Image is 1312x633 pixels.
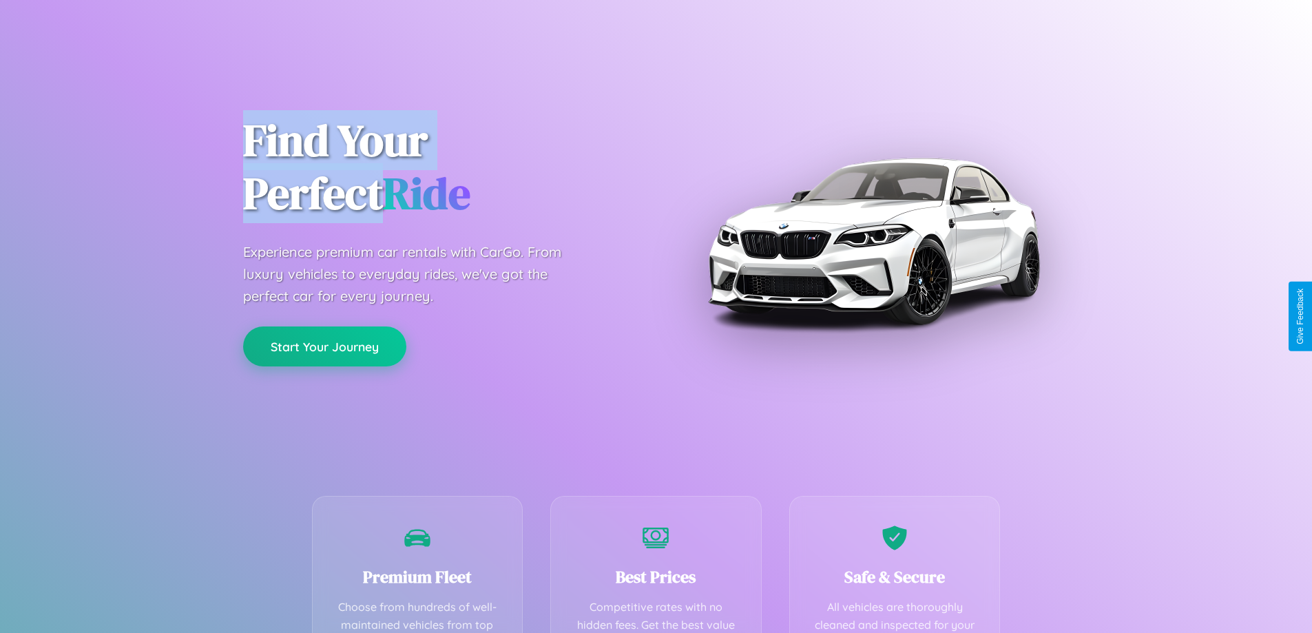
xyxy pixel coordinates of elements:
[572,565,740,588] h3: Best Prices
[1295,289,1305,344] div: Give Feedback
[243,326,406,366] button: Start Your Journey
[243,241,587,307] p: Experience premium car rentals with CarGo. From luxury vehicles to everyday rides, we've got the ...
[811,565,979,588] h3: Safe & Secure
[243,114,636,220] h1: Find Your Perfect
[333,565,502,588] h3: Premium Fleet
[383,163,470,223] span: Ride
[701,69,1045,413] img: Premium BMW car rental vehicle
